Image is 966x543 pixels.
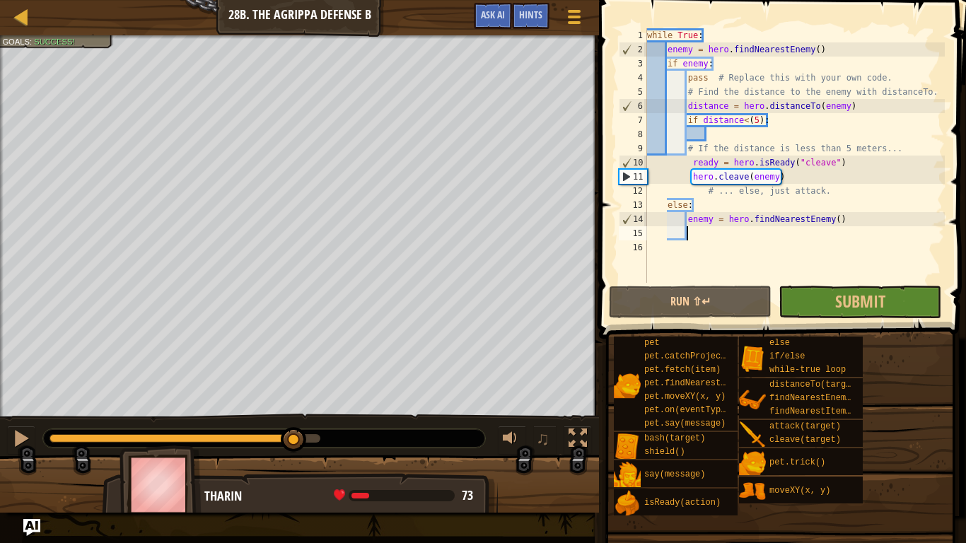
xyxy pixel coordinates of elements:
span: bash(target) [644,433,705,443]
button: Show game menu [557,3,592,36]
span: shield() [644,447,685,457]
span: pet.catchProjectile(arrow) [644,351,776,361]
div: 9 [619,141,647,156]
span: findNearestItem() [769,407,856,416]
span: Submit [835,290,885,313]
span: Success! [34,37,74,46]
span: pet.findNearestByType(type) [644,378,781,388]
span: say(message) [644,469,705,479]
span: isReady(action) [644,498,721,508]
img: portrait.png [614,433,641,460]
span: findNearestEnemy() [769,393,861,403]
button: ♫ [533,426,557,455]
span: else [769,338,790,348]
div: 5 [619,85,647,99]
span: distanceTo(target) [769,380,861,390]
button: Ctrl + P: Pause [7,426,35,455]
button: Ask AI [23,519,40,536]
button: Run ⇧↵ [609,286,772,318]
div: 7 [619,113,647,127]
button: Adjust volume [498,426,526,455]
img: portrait.png [614,372,641,399]
span: pet.trick() [769,457,825,467]
div: 15 [619,226,647,240]
div: 10 [619,156,647,170]
span: Hints [519,8,542,21]
span: moveXY(x, y) [769,486,830,496]
img: portrait.png [739,387,766,414]
span: pet [644,338,660,348]
div: 14 [619,212,647,226]
div: health: 73 / 399 [334,489,473,502]
span: Goals [2,37,30,46]
img: portrait.png [739,478,766,505]
span: while-true loop [769,365,846,375]
div: 4 [619,71,647,85]
span: ♫ [536,428,550,449]
img: portrait.png [739,345,766,372]
div: 13 [619,198,647,212]
button: Submit [779,286,941,318]
span: 73 [462,486,473,504]
img: portrait.png [739,421,766,448]
button: Ask AI [474,3,512,29]
span: pet.say(message) [644,419,726,428]
span: Ask AI [481,8,505,21]
div: 2 [619,42,647,57]
div: 3 [619,57,647,71]
div: Tharin [204,487,484,506]
img: portrait.png [739,450,766,477]
div: 8 [619,127,647,141]
div: 11 [619,170,647,184]
span: if/else [769,351,805,361]
span: pet.fetch(item) [644,365,721,375]
div: 1 [619,28,647,42]
img: portrait.png [614,462,641,489]
img: portrait.png [614,490,641,517]
span: attack(target) [769,421,841,431]
span: pet.on(eventType, handler) [644,405,776,415]
span: pet.moveXY(x, y) [644,392,726,402]
div: 16 [619,240,647,255]
div: 12 [619,184,647,198]
span: cleave(target) [769,435,841,445]
div: 6 [619,99,647,113]
button: Toggle fullscreen [564,426,592,455]
span: : [30,37,34,46]
img: thang_avatar_frame.png [120,445,202,524]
